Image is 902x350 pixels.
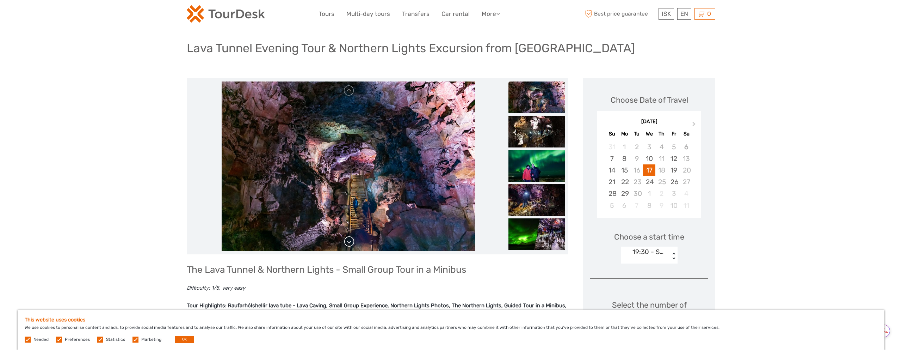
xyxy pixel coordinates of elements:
[680,153,692,164] div: Not available Saturday, September 13th, 2025
[346,9,390,19] a: Multi-day tours
[583,8,657,20] span: Best price guarantee
[141,337,161,343] label: Marketing
[643,153,655,164] div: Choose Wednesday, September 10th, 2025
[606,200,618,211] div: Choose Sunday, October 5th, 2025
[655,141,668,153] div: Not available Thursday, September 4th, 2025
[508,82,565,113] img: 4d04132bde6a4d60898006182a77f36c_slider_thumbnail.jpeg
[668,188,680,199] div: Choose Friday, October 3rd, 2025
[643,164,655,176] div: Choose Wednesday, September 17th, 2025
[222,82,475,251] img: 4d04132bde6a4d60898006182a77f36c_main_slider.jpeg
[606,129,618,139] div: Su
[618,141,631,153] div: Not available Monday, September 1st, 2025
[668,141,680,153] div: Not available Friday, September 5th, 2025
[606,153,618,164] div: Choose Sunday, September 7th, 2025
[643,129,655,139] div: We
[187,5,265,23] img: 120-15d4194f-c635-41b9-a512-a3cb382bfb57_logo_small.png
[655,176,668,188] div: Not available Thursday, September 25th, 2025
[632,247,667,257] div: 19:30 - Sept [DATE]
[175,336,194,343] button: OK
[597,118,701,126] div: [DATE]
[631,200,643,211] div: Not available Tuesday, October 7th, 2025
[643,176,655,188] div: Choose Wednesday, September 24th, 2025
[187,302,567,318] strong: Tour Highlights: Raufarhólshellir lava tube - Lava Caving, Small Group Experience, Northern Light...
[662,10,671,17] span: ISK
[606,176,618,188] div: Choose Sunday, September 21st, 2025
[599,141,699,211] div: month 2025-09
[668,153,680,164] div: Choose Friday, September 12th, 2025
[655,200,668,211] div: Not available Thursday, October 9th, 2025
[187,41,635,55] h1: Lava Tunnel Evening Tour & Northern Lights Excursion from [GEOGRAPHIC_DATA]
[680,188,692,199] div: Not available Saturday, October 4th, 2025
[402,9,430,19] a: Transfers
[606,141,618,153] div: Not available Sunday, August 31st, 2025
[631,188,643,199] div: Not available Tuesday, September 30th, 2025
[508,116,565,147] img: abed3376ead94e8a89116b5e08cbf352_slider_thumbnail.jpeg
[706,10,712,17] span: 0
[187,285,245,291] em: Difficulty: 1/5, very easy
[81,11,89,19] button: Open LiveChat chat widget
[508,184,565,216] img: 70e96201d1714de2aa6a76fdf2afcd7d_slider_thumbnail.jpeg
[508,218,565,250] img: 54e69d831e1a4d71b482ee8e922d9e96_slider_thumbnail.jpeg
[618,129,631,139] div: Mo
[611,95,688,105] div: Choose Date of Travel
[680,176,692,188] div: Not available Saturday, September 27th, 2025
[482,9,500,19] a: More
[689,120,700,131] button: Next Month
[33,337,49,343] label: Needed
[631,129,643,139] div: Tu
[65,337,90,343] label: Preferences
[677,8,691,20] div: EN
[655,129,668,139] div: Th
[680,200,692,211] div: Not available Saturday, October 11th, 2025
[671,253,676,260] div: < >
[614,231,684,242] span: Choose a start time
[668,164,680,176] div: Choose Friday, September 19th, 2025
[680,129,692,139] div: Sa
[441,9,470,19] a: Car rental
[631,176,643,188] div: Not available Tuesday, September 23rd, 2025
[10,12,80,18] p: We're away right now. Please check back later!
[590,300,708,332] div: Select the number of participants
[680,164,692,176] div: Not available Saturday, September 20th, 2025
[618,176,631,188] div: Choose Monday, September 22nd, 2025
[655,153,668,164] div: Not available Thursday, September 11th, 2025
[655,164,668,176] div: Not available Thursday, September 18th, 2025
[106,337,125,343] label: Statistics
[680,141,692,153] div: Not available Saturday, September 6th, 2025
[606,164,618,176] div: Choose Sunday, September 14th, 2025
[631,164,643,176] div: Not available Tuesday, September 16th, 2025
[618,200,631,211] div: Choose Monday, October 6th, 2025
[631,153,643,164] div: Not available Tuesday, September 9th, 2025
[643,188,655,199] div: Choose Wednesday, October 1st, 2025
[668,200,680,211] div: Choose Friday, October 10th, 2025
[643,200,655,211] div: Choose Wednesday, October 8th, 2025
[18,310,884,350] div: We use cookies to personalise content and ads, to provide social media features and to analyse ou...
[618,188,631,199] div: Choose Monday, September 29th, 2025
[508,150,565,182] img: 7a5e8ec301c04fb3b5786f72ca43af78_slider_thumbnail.jpeg
[319,9,334,19] a: Tours
[606,188,618,199] div: Choose Sunday, September 28th, 2025
[668,176,680,188] div: Choose Friday, September 26th, 2025
[643,141,655,153] div: Not available Wednesday, September 3rd, 2025
[631,141,643,153] div: Not available Tuesday, September 2nd, 2025
[25,317,877,323] h5: This website uses cookies
[618,164,631,176] div: Choose Monday, September 15th, 2025
[618,153,631,164] div: Choose Monday, September 8th, 2025
[668,129,680,139] div: Fr
[655,188,668,199] div: Not available Thursday, October 2nd, 2025
[187,264,568,276] h2: The Lava Tunnel & Northern Lights - Small Group Tour in a Minibus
